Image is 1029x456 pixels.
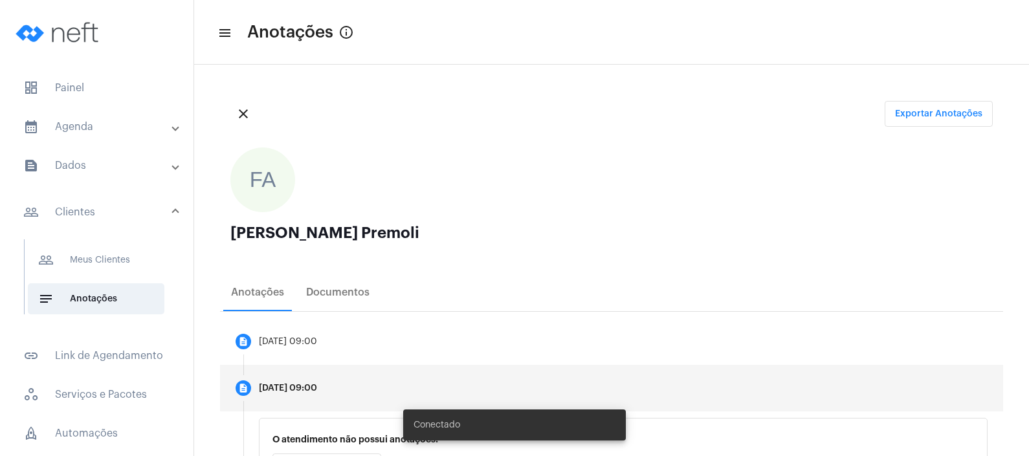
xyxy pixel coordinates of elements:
[8,191,194,233] mat-expansion-panel-header: sidenav iconClientes
[895,109,982,118] span: Exportar Anotações
[38,291,54,307] mat-icon: sidenav icon
[23,80,39,96] span: sidenav icon
[23,119,39,135] mat-icon: sidenav icon
[23,387,39,402] span: sidenav icon
[13,340,181,371] span: Link de Agendamento
[23,348,39,364] mat-icon: sidenav icon
[13,379,181,410] span: Serviços e Pacotes
[238,336,249,347] mat-icon: description
[8,111,194,142] mat-expansion-panel-header: sidenav iconAgenda
[230,225,993,241] div: [PERSON_NAME] Premoli
[10,6,107,58] img: logo-neft-novo-2.png
[13,72,181,103] span: Painel
[23,204,173,220] mat-panel-title: Clientes
[23,119,173,135] mat-panel-title: Agenda
[272,435,974,444] p: O atendimento não possui anotações.
[236,106,251,122] mat-icon: close
[247,22,333,43] span: Anotações
[231,287,284,298] div: Anotações
[414,418,460,431] span: Conectado
[13,418,181,449] span: Automações
[338,25,354,40] mat-icon: info_outlined
[23,158,173,173] mat-panel-title: Dados
[23,426,39,441] span: sidenav icon
[28,244,164,276] span: Meus Clientes
[23,158,39,173] mat-icon: sidenav icon
[217,25,230,41] mat-icon: sidenav icon
[8,233,194,332] div: sidenav iconClientes
[306,287,370,298] div: Documentos
[885,101,993,127] button: Exportar Anotações
[238,383,249,393] mat-icon: description
[259,384,317,393] div: [DATE] 09:00
[38,252,54,268] mat-icon: sidenav icon
[8,150,194,181] mat-expansion-panel-header: sidenav iconDados
[230,147,295,212] div: FA
[259,337,317,347] div: [DATE] 09:00
[28,283,164,314] span: Anotações
[23,204,39,220] mat-icon: sidenav icon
